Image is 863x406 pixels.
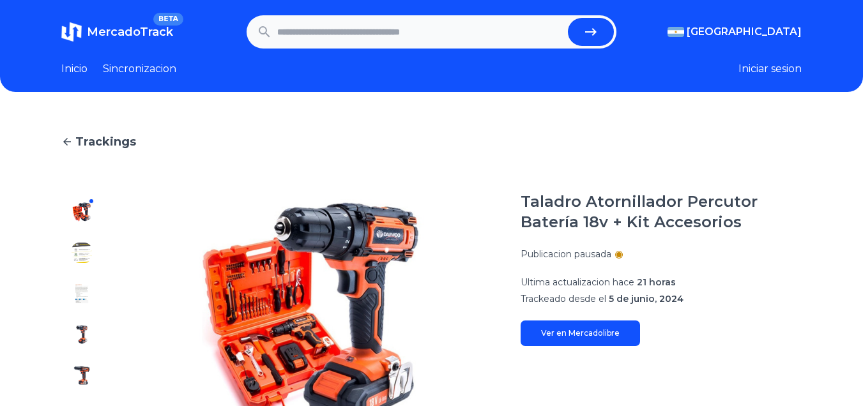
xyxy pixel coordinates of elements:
[609,293,684,304] span: 5 de junio, 2024
[72,324,92,345] img: Taladro Atornillador Percutor Batería 18v + Kit Accesorios
[521,320,640,346] a: Ver en Mercadolibre
[738,61,802,77] button: Iniciar sesion
[521,293,606,304] span: Trackeado desde el
[521,276,634,288] span: Ultima actualizacion hace
[61,61,88,77] a: Inicio
[61,133,802,151] a: Trackings
[153,13,183,26] span: BETA
[61,22,82,42] img: MercadoTrack
[521,248,611,260] p: Publicacion pausada
[87,25,173,39] span: MercadoTrack
[668,27,684,37] img: Argentina
[103,61,176,77] a: Sincronizacion
[687,24,802,40] span: [GEOGRAPHIC_DATA]
[668,24,802,40] button: [GEOGRAPHIC_DATA]
[75,133,136,151] span: Trackings
[637,276,676,288] span: 21 horas
[521,192,802,232] h1: Taladro Atornillador Percutor Batería 18v + Kit Accesorios
[72,283,92,304] img: Taladro Atornillador Percutor Batería 18v + Kit Accesorios
[61,22,173,42] a: MercadoTrackBETA
[72,202,92,222] img: Taladro Atornillador Percutor Batería 18v + Kit Accesorios
[72,243,92,263] img: Taladro Atornillador Percutor Batería 18v + Kit Accesorios
[72,365,92,386] img: Taladro Atornillador Percutor Batería 18v + Kit Accesorios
